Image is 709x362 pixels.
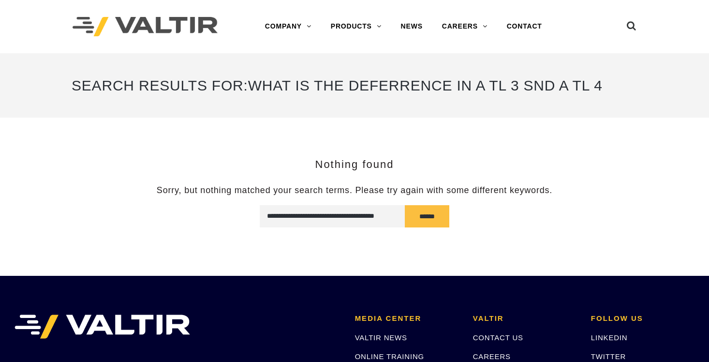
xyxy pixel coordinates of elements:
[473,315,576,323] h2: VALTIR
[248,77,603,93] span: what is the deferrence in a TL 3 snd A TL 4
[355,352,424,361] a: ONLINE TRAINING
[591,315,694,323] h2: FOLLOW US
[473,333,523,342] a: CONTACT US
[473,352,511,361] a: CAREERS
[355,315,458,323] h2: MEDIA CENTER
[73,17,218,37] img: Valtir
[72,185,637,196] p: Sorry, but nothing matched your search terms. Please try again with some different keywords.
[255,17,321,36] a: COMPANY
[591,352,626,361] a: TWITTER
[432,17,497,36] a: CAREERS
[591,333,628,342] a: LINKEDIN
[355,333,407,342] a: VALTIR NEWS
[321,17,391,36] a: PRODUCTS
[15,315,190,339] img: VALTIR
[391,17,432,36] a: NEWS
[72,159,637,170] h3: Nothing found
[497,17,552,36] a: CONTACT
[72,68,637,103] h1: Search Results for:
